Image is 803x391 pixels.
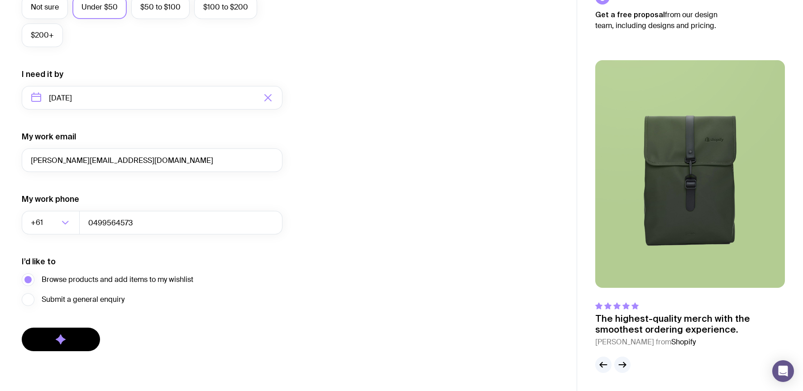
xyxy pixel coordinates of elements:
cite: [PERSON_NAME] from [595,337,785,348]
div: Open Intercom Messenger [772,360,794,382]
span: +61 [31,211,45,234]
input: you@email.com [22,148,282,172]
div: Search for option [22,211,80,234]
label: My work phone [22,194,79,205]
p: from our design team, including designs and pricing. [595,9,731,31]
label: $200+ [22,24,63,47]
strong: Get a free proposal [595,10,665,19]
label: My work email [22,131,76,142]
span: Shopify [671,337,696,347]
p: The highest-quality merch with the smoothest ordering experience. [595,313,785,335]
input: Search for option [45,211,59,234]
input: 0400123456 [79,211,282,234]
input: Select a target date [22,86,282,110]
label: I need it by [22,69,63,80]
span: Browse products and add items to my wishlist [42,274,193,285]
label: I’d like to [22,256,56,267]
span: Submit a general enquiry [42,294,124,305]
